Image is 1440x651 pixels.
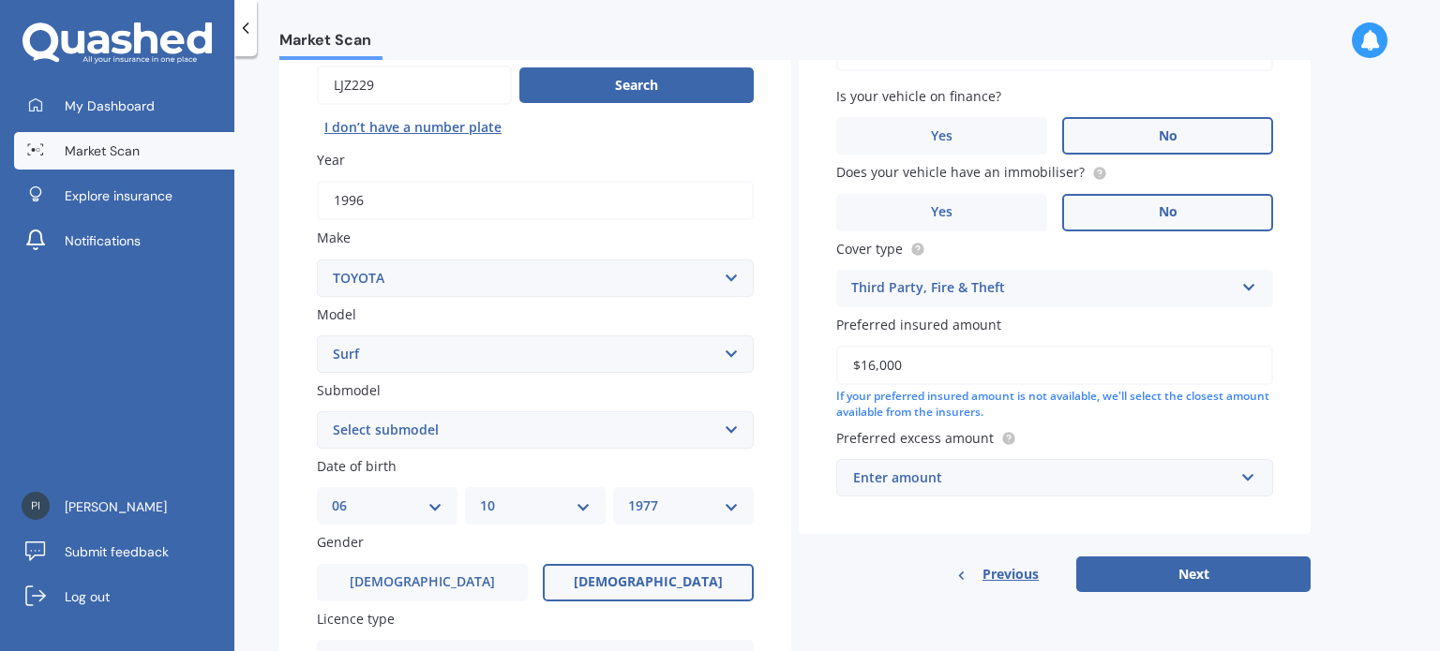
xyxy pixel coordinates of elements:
[14,533,234,570] a: Submit feedback
[1076,556,1311,592] button: Next
[350,574,495,590] span: [DEMOGRAPHIC_DATA]
[14,87,234,125] a: My Dashboard
[317,381,381,399] span: Submodel
[317,181,754,220] input: YYYY
[836,316,1001,333] span: Preferred insured amount
[574,574,723,590] span: [DEMOGRAPHIC_DATA]
[279,31,382,56] span: Market Scan
[65,141,140,160] span: Market Scan
[65,497,167,516] span: [PERSON_NAME]
[317,112,509,142] button: I don’t have a number plate
[853,467,1234,488] div: Enter amount
[1159,128,1177,144] span: No
[65,96,155,115] span: My Dashboard
[317,229,351,247] span: Make
[65,186,172,205] span: Explore insurance
[317,66,512,105] input: Enter plate number
[22,492,50,520] img: 95692244e7b3d415d7cb907356d7438c
[14,222,234,259] a: Notifications
[317,534,364,552] span: Gender
[519,67,754,103] button: Search
[931,204,952,220] span: Yes
[65,587,110,606] span: Log out
[317,457,397,475] span: Date of birth
[836,240,903,258] span: Cover type
[836,164,1085,182] span: Does your vehicle have an immobiliser?
[836,429,994,447] span: Preferred excess amount
[1159,204,1177,220] span: No
[14,578,234,615] a: Log out
[836,346,1273,385] input: Enter amount
[65,542,169,561] span: Submit feedback
[65,231,141,250] span: Notifications
[14,488,234,525] a: [PERSON_NAME]
[317,305,356,323] span: Model
[931,128,952,144] span: Yes
[14,132,234,170] a: Market Scan
[14,177,234,215] a: Explore insurance
[982,560,1039,588] span: Previous
[317,151,345,169] span: Year
[836,389,1273,421] div: If your preferred insured amount is not available, we'll select the closest amount available from...
[317,610,395,628] span: Licence type
[836,87,1001,105] span: Is your vehicle on finance?
[851,277,1234,300] div: Third Party, Fire & Theft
